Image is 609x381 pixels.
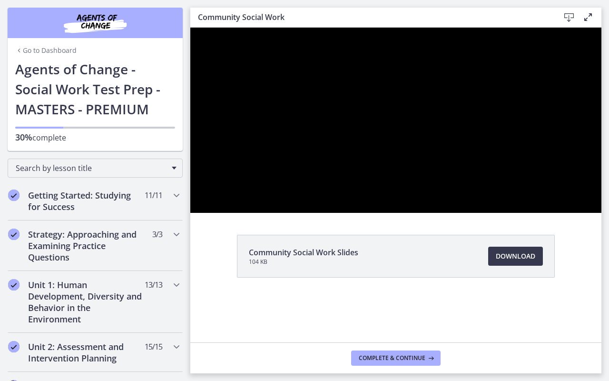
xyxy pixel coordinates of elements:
[15,59,175,119] h1: Agents of Change - Social Work Test Prep - MASTERS - PREMIUM
[145,279,162,291] span: 13 / 13
[15,131,32,143] span: 30%
[8,229,20,240] i: Completed
[351,351,441,366] button: Complete & continue
[8,279,20,291] i: Completed
[8,190,20,201] i: Completed
[16,163,167,173] span: Search by lesson title
[249,258,358,266] span: 104 KB
[28,190,144,212] h2: Getting Started: Studying for Success
[15,46,77,55] a: Go to Dashboard
[249,247,358,258] span: Community Social Work Slides
[28,229,144,263] h2: Strategy: Approaching and Examining Practice Questions
[488,247,543,266] a: Download
[145,341,162,352] span: 15 / 15
[359,354,425,362] span: Complete & continue
[190,28,601,213] iframe: Video Lesson
[496,251,535,262] span: Download
[28,341,144,364] h2: Unit 2: Assessment and Intervention Planning
[8,159,183,178] div: Search by lesson title
[15,131,175,143] p: complete
[28,279,144,325] h2: Unit 1: Human Development, Diversity and Behavior in the Environment
[152,229,162,240] span: 3 / 3
[198,11,544,23] h3: Community Social Work
[8,341,20,352] i: Completed
[38,11,152,34] img: Agents of Change
[145,190,162,201] span: 11 / 11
